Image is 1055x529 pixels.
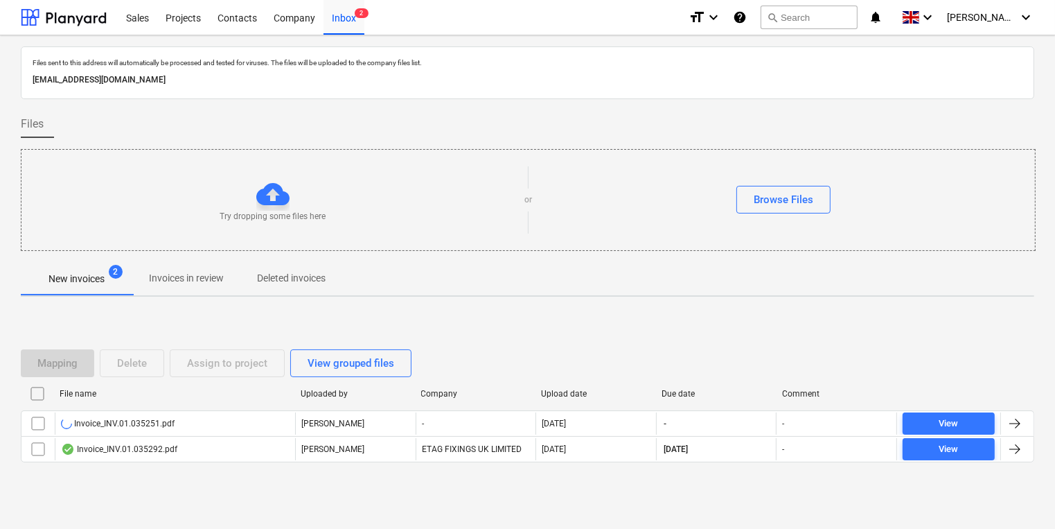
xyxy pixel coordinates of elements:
div: View [939,416,959,432]
div: Comment [782,389,892,399]
div: [DATE] [542,444,566,454]
p: Invoices in review [149,271,224,286]
span: [DATE] [662,444,689,456]
button: View [903,413,995,435]
span: 2 [355,8,369,18]
p: [EMAIL_ADDRESS][DOMAIN_NAME] [33,73,1022,87]
span: [PERSON_NAME] [947,12,1016,23]
i: format_size [689,9,705,26]
div: - [416,413,536,435]
div: Browse Files [754,191,813,209]
div: - [782,419,784,428]
div: Due date [662,389,771,399]
span: 2 [109,265,123,279]
i: keyboard_arrow_down [1018,9,1034,26]
div: OCR finished [61,444,75,455]
p: Deleted invoices [257,271,326,286]
div: View grouped files [308,354,394,372]
span: Files [21,116,44,132]
span: - [662,418,668,430]
div: [DATE] [542,419,566,428]
div: View [939,442,959,458]
div: File name [60,389,290,399]
p: [PERSON_NAME] [301,444,364,456]
div: Invoice_INV.01.035292.pdf [61,444,177,455]
div: Upload date [541,389,650,399]
p: Try dropping some files here [220,211,326,223]
p: or [524,194,532,206]
i: Knowledge base [733,9,747,26]
i: keyboard_arrow_down [705,9,722,26]
span: search [767,12,778,23]
button: Search [761,6,858,29]
i: keyboard_arrow_down [919,9,936,26]
div: OCR in progress [61,418,72,429]
button: View grouped files [290,349,411,377]
div: Uploaded by [301,389,410,399]
p: New invoices [48,272,105,286]
i: notifications [869,9,883,26]
div: Try dropping some files hereorBrowse Files [21,149,1036,251]
button: View [903,438,995,460]
p: Files sent to this address will automatically be processed and tested for viruses. The files will... [33,58,1022,67]
button: Browse Files [736,186,831,214]
p: [PERSON_NAME] [301,418,364,430]
div: - [782,444,784,454]
div: Company [421,389,531,399]
div: Invoice_INV.01.035251.pdf [61,418,175,429]
div: ETAG FIXINGS UK LIMITED [416,438,536,460]
iframe: Chat Widget [986,462,1055,529]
